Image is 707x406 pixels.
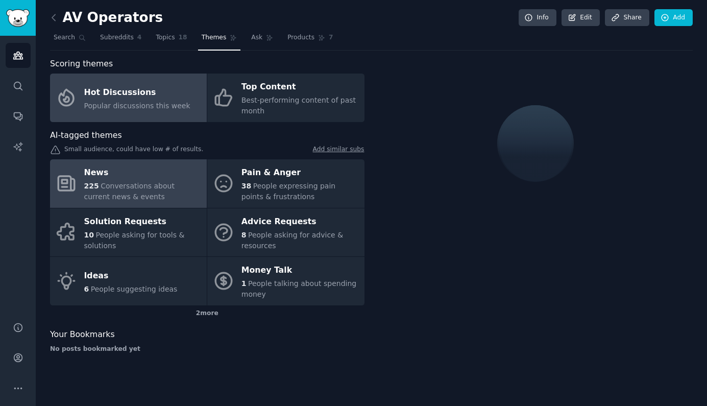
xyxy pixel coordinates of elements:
span: 4 [137,33,142,42]
div: Top Content [241,79,359,95]
a: Hot DiscussionsPopular discussions this week [50,74,207,122]
span: 8 [241,231,247,239]
span: Topics [156,33,175,42]
a: News225Conversations about current news & events [50,159,207,208]
div: Hot Discussions [84,84,190,101]
span: AI-tagged themes [50,129,122,142]
h2: AV Operators [50,10,163,26]
span: Ask [251,33,262,42]
div: No posts bookmarked yet [50,345,364,354]
span: People suggesting ideas [91,285,178,293]
span: 38 [241,182,251,190]
span: Subreddits [100,33,134,42]
div: Pain & Anger [241,165,359,181]
span: Themes [202,33,227,42]
div: News [84,165,202,181]
span: Products [287,33,314,42]
a: Solution Requests10People asking for tools & solutions [50,208,207,257]
div: Money Talk [241,262,359,279]
a: Edit [562,9,600,27]
div: Small audience, could have low # of results. [50,145,364,156]
a: Ideas6People suggesting ideas [50,257,207,305]
span: 7 [329,33,333,42]
a: Advice Requests8People asking for advice & resources [207,208,364,257]
a: Ask [248,30,277,51]
img: GummySearch logo [6,9,30,27]
span: Popular discussions this week [84,102,190,110]
div: Ideas [84,268,178,284]
span: People expressing pain points & frustrations [241,182,335,201]
a: Share [605,9,649,27]
span: 10 [84,231,94,239]
span: Best-performing content of past month [241,96,356,115]
a: Info [519,9,556,27]
span: 18 [179,33,187,42]
span: Scoring themes [50,58,113,70]
span: Search [54,33,75,42]
a: Subreddits4 [96,30,145,51]
span: 1 [241,279,247,288]
span: 6 [84,285,89,293]
a: Add [654,9,693,27]
div: Advice Requests [241,213,359,230]
a: Top ContentBest-performing content of past month [207,74,364,122]
a: Pain & Anger38People expressing pain points & frustrations [207,159,364,208]
span: People talking about spending money [241,279,356,298]
span: People asking for advice & resources [241,231,343,250]
span: Conversations about current news & events [84,182,175,201]
span: 225 [84,182,99,190]
a: Money Talk1People talking about spending money [207,257,364,305]
a: Search [50,30,89,51]
div: Solution Requests [84,213,202,230]
a: Themes [198,30,241,51]
span: Your Bookmarks [50,328,115,341]
a: Add similar subs [313,145,364,156]
a: Topics18 [152,30,190,51]
div: 2 more [50,305,364,322]
a: Products7 [284,30,336,51]
span: People asking for tools & solutions [84,231,185,250]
